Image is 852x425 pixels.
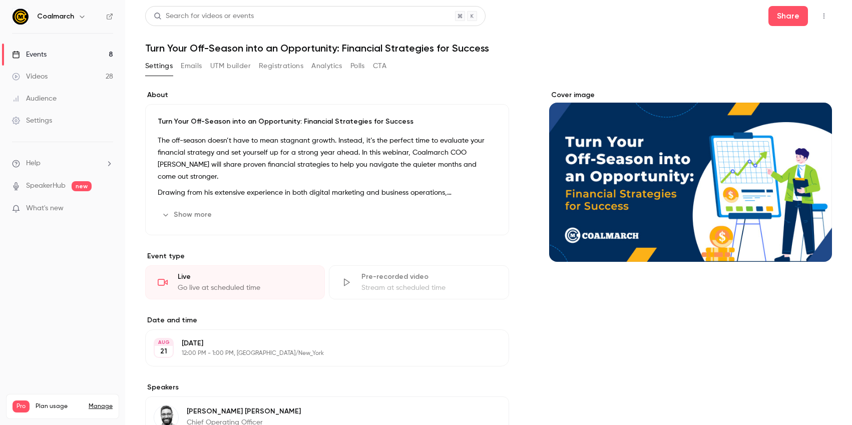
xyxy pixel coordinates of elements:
[210,58,251,74] button: UTM builder
[158,187,497,199] p: Drawing from his extensive experience in both digital marketing and business operations, [PERSON_...
[13,400,30,412] span: Pro
[12,158,113,169] li: help-dropdown-opener
[145,315,509,325] label: Date and time
[158,207,218,223] button: Show more
[155,339,173,346] div: AUG
[311,58,342,74] button: Analytics
[145,265,325,299] div: LiveGo live at scheduled time
[350,58,365,74] button: Polls
[89,402,113,410] a: Manage
[158,117,497,127] p: Turn Your Off-Season into an Opportunity: Financial Strategies for Success
[178,272,312,282] div: Live
[768,6,808,26] button: Share
[37,12,74,22] h6: Coalmarch
[26,158,41,169] span: Help
[549,90,832,262] section: Cover image
[549,90,832,100] label: Cover image
[12,116,52,126] div: Settings
[145,382,509,392] label: Speakers
[145,251,509,261] p: Event type
[145,42,832,54] h1: Turn Your Off-Season into an Opportunity: Financial Strategies for Success
[72,181,92,191] span: new
[373,58,386,74] button: CTA
[158,135,497,183] p: The off-season doesn’t have to mean stagnant growth. Instead, it’s the perfect time to evaluate y...
[329,265,509,299] div: Pre-recorded videoStream at scheduled time
[12,94,57,104] div: Audience
[13,9,29,25] img: Coalmarch
[187,406,444,416] p: [PERSON_NAME] [PERSON_NAME]
[145,90,509,100] label: About
[182,338,456,348] p: [DATE]
[259,58,303,74] button: Registrations
[361,272,496,282] div: Pre-recorded video
[12,50,47,60] div: Events
[36,402,83,410] span: Plan usage
[12,72,48,82] div: Videos
[181,58,202,74] button: Emails
[160,346,167,356] p: 21
[26,181,66,191] a: SpeakerHub
[182,349,456,357] p: 12:00 PM - 1:00 PM, [GEOGRAPHIC_DATA]/New_York
[361,283,496,293] div: Stream at scheduled time
[145,58,173,74] button: Settings
[26,203,64,214] span: What's new
[178,283,312,293] div: Go live at scheduled time
[154,11,254,22] div: Search for videos or events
